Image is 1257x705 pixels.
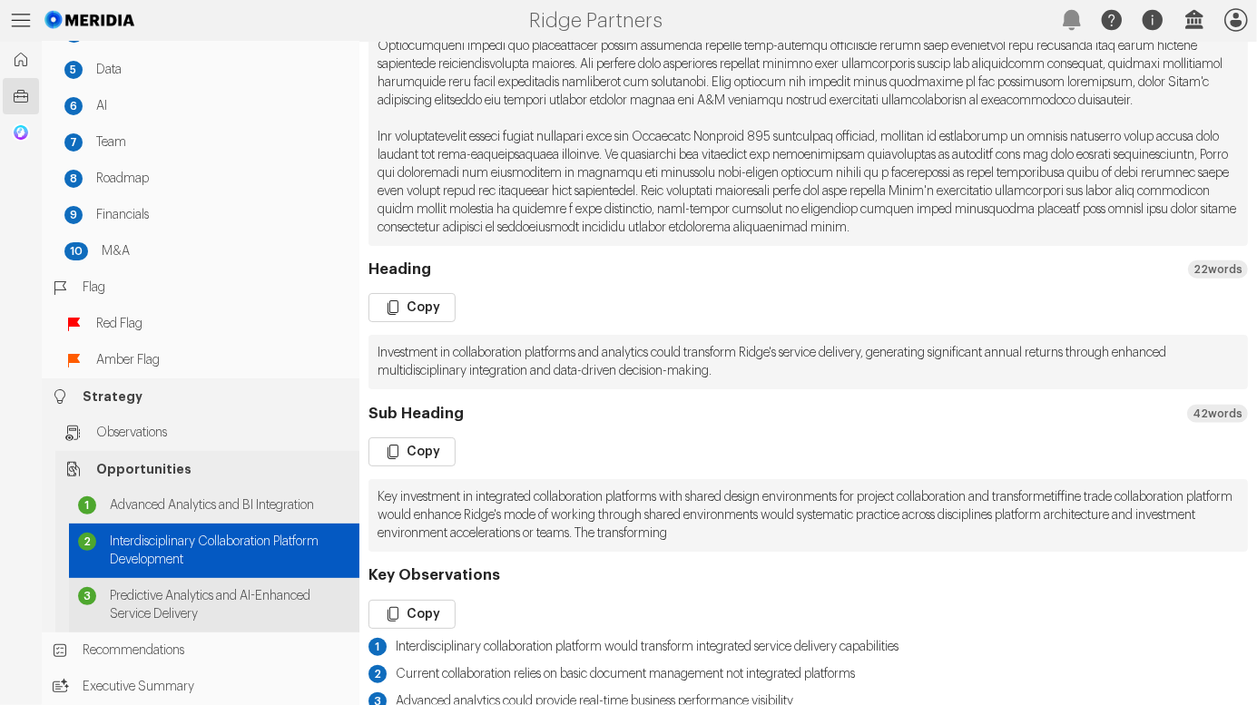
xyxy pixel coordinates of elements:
span: Financials [96,206,350,224]
span: Strategy [83,387,350,406]
div: 5 [64,61,83,79]
span: Team [96,133,350,152]
div: 22 words [1188,260,1248,279]
div: 10 [64,242,88,260]
div: 3 [78,587,96,605]
span: Recommendations [83,641,350,660]
span: Opportunities [96,460,350,478]
a: Generic Chat [3,114,39,151]
ol: Interdisciplinary collaboration platform would transform integrated service delivery capabilities [368,638,1248,656]
span: Executive Summary [83,678,350,696]
div: 2 [78,533,96,551]
div: 8 [64,170,83,188]
span: Amber Flag [96,351,350,369]
h3: Heading [368,260,1248,279]
button: Copy [368,600,456,629]
div: 42 words [1187,405,1248,423]
pre: Investment in collaboration platforms and analytics could transform Ridge's service delivery, gen... [368,335,1248,389]
span: Observations [96,424,350,442]
span: M&A [102,242,350,260]
span: Flag [83,279,350,297]
span: Advanced Analytics and BI Integration [110,496,350,514]
button: Copy [368,437,456,466]
div: 1 [78,496,96,514]
img: Generic Chat [12,123,30,142]
div: 9 [64,206,83,224]
div: 7 [64,133,83,152]
span: Data [96,61,350,79]
div: 2 [368,665,387,683]
h3: Key Observations [368,566,1248,584]
h3: Sub Heading [368,405,1248,423]
button: Copy [368,293,456,322]
span: Red Flag [96,315,350,333]
div: 6 [64,97,83,115]
ol: Current collaboration relies on basic document management not integrated platforms [368,665,1248,683]
span: Roadmap [96,170,350,188]
span: Predictive Analytics and AI-Enhanced Service Delivery [110,587,350,623]
span: AI [96,97,350,115]
pre: Key investment in integrated collaboration platforms with shared design environments for project ... [368,479,1248,552]
div: 1 [368,638,387,656]
span: Interdisciplinary Collaboration Platform Development [110,533,350,569]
